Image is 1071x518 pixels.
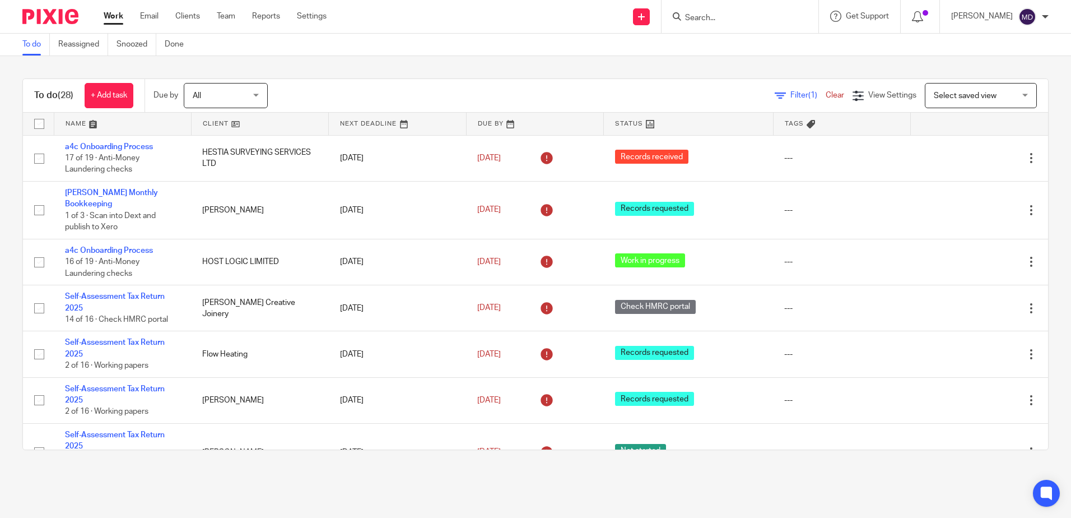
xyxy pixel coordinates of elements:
td: [DATE] [329,239,466,285]
img: svg%3E [1018,8,1036,26]
td: [DATE] [329,331,466,377]
td: [DATE] [329,285,466,331]
a: Self-Assessment Tax Return 2025 [65,385,165,404]
a: [PERSON_NAME] Monthly Bookkeeping [65,189,158,208]
td: [PERSON_NAME] [191,423,328,481]
span: [DATE] [477,448,501,456]
span: Records requested [615,202,694,216]
a: Email [140,11,159,22]
span: Not started [615,444,666,458]
a: Reports [252,11,280,22]
td: [PERSON_NAME] [191,377,328,423]
span: 16 of 19 · Anti-Money Laundering checks [65,258,139,277]
input: Search [684,13,785,24]
a: + Add task [85,83,133,108]
span: Records requested [615,392,694,406]
td: HOST LOGIC LIMITED [191,239,328,285]
span: [DATE] [477,396,501,404]
div: --- [784,256,899,267]
span: [DATE] [477,304,501,312]
span: 2 of 16 · Working papers [65,362,148,369]
div: --- [784,303,899,314]
a: Clear [826,91,844,99]
td: [DATE] [329,135,466,181]
span: [DATE] [477,154,501,162]
span: 2 of 16 · Working papers [65,408,148,416]
span: All [193,92,201,100]
h1: To do [34,90,73,101]
div: --- [784,205,899,216]
div: --- [784,349,899,360]
a: Self-Assessment Tax Return 2025 [65,339,165,358]
img: Pixie [22,9,78,24]
span: View Settings [868,91,916,99]
a: Done [165,34,192,55]
a: Self-Assessment Tax Return 2025 [65,293,165,312]
td: [DATE] [329,377,466,423]
span: Tags [785,121,804,127]
td: HESTIA SURVEYING SERVICES LTD [191,135,328,181]
div: --- [784,395,899,406]
a: Clients [175,11,200,22]
td: [DATE] [329,423,466,481]
a: a4c Onboarding Process [65,143,153,151]
a: Settings [297,11,327,22]
span: 1 of 3 · Scan into Dext and publish to Xero [65,212,156,232]
span: Work in progress [615,253,685,267]
p: [PERSON_NAME] [951,11,1013,22]
td: [PERSON_NAME] [191,181,328,239]
td: [DATE] [329,181,466,239]
a: Snoozed [117,34,156,55]
div: --- [784,447,899,458]
span: [DATE] [477,258,501,266]
span: [DATE] [477,350,501,358]
span: Select saved view [934,92,997,100]
div: --- [784,152,899,164]
span: 14 of 16 · Check HMRC portal [65,316,168,323]
a: Team [217,11,235,22]
span: Filter [790,91,826,99]
a: To do [22,34,50,55]
span: Check HMRC portal [615,300,696,314]
span: (1) [808,91,817,99]
a: a4c Onboarding Process [65,247,153,255]
a: Work [104,11,123,22]
span: [DATE] [477,206,501,214]
span: (28) [58,91,73,100]
td: Flow Heating [191,331,328,377]
span: Get Support [846,12,889,20]
td: [PERSON_NAME] Creative Joinery [191,285,328,331]
span: Records requested [615,346,694,360]
p: Due by [153,90,178,101]
span: 17 of 19 · Anti-Money Laundering checks [65,154,139,174]
a: Self-Assessment Tax Return 2025 [65,431,165,450]
a: Reassigned [58,34,108,55]
span: Records received [615,150,688,164]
